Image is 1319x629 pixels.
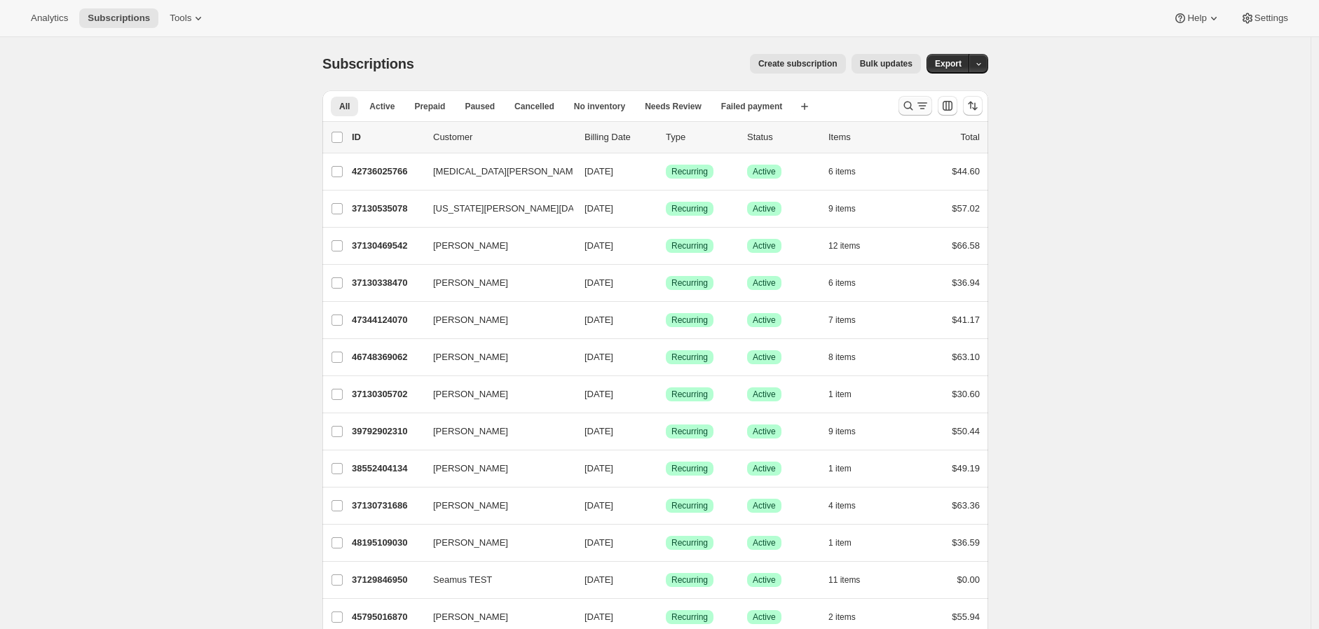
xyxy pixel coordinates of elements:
[721,101,782,112] span: Failed payment
[828,574,860,586] span: 11 items
[433,499,508,513] span: [PERSON_NAME]
[927,54,970,74] button: Export
[433,610,508,624] span: [PERSON_NAME]
[585,611,613,622] span: [DATE]
[352,422,980,441] div: 39792902310[PERSON_NAME][DATE]SuccessRecurringSuccessActive9 items$50.44
[585,537,613,548] span: [DATE]
[753,426,776,437] span: Active
[433,462,508,476] span: [PERSON_NAME]
[671,611,708,623] span: Recurring
[352,536,422,550] p: 48195109030
[828,347,871,367] button: 8 items
[433,387,508,401] span: [PERSON_NAME]
[425,569,565,591] button: Seamus TEST
[585,314,613,325] span: [DATE]
[828,537,852,548] span: 1 item
[753,500,776,511] span: Active
[352,573,422,587] p: 37129846950
[88,13,150,24] span: Subscriptions
[1187,13,1206,24] span: Help
[753,537,776,548] span: Active
[352,202,422,216] p: 37130535078
[352,276,422,290] p: 37130338470
[747,130,817,144] p: Status
[514,101,554,112] span: Cancelled
[935,58,962,69] span: Export
[753,166,776,177] span: Active
[753,314,776,326] span: Active
[425,309,565,331] button: [PERSON_NAME]
[828,314,856,326] span: 7 items
[433,202,587,216] span: [US_STATE][PERSON_NAME][DATE]
[79,8,158,28] button: Subscriptions
[671,277,708,289] span: Recurring
[666,130,736,144] div: Type
[352,499,422,513] p: 37130731686
[753,463,776,474] span: Active
[352,610,422,624] p: 45795016870
[433,130,573,144] p: Customer
[671,352,708,363] span: Recurring
[352,130,980,144] div: IDCustomerBilling DateTypeStatusItemsTotal
[433,313,508,327] span: [PERSON_NAME]
[425,420,565,443] button: [PERSON_NAME]
[952,240,980,251] span: $66.58
[753,574,776,586] span: Active
[352,313,422,327] p: 47344124070
[671,314,708,326] span: Recurring
[828,500,856,511] span: 4 items
[952,500,980,511] span: $63.36
[433,276,508,290] span: [PERSON_NAME]
[828,422,871,441] button: 9 items
[961,130,980,144] p: Total
[952,166,980,177] span: $44.60
[425,532,565,554] button: [PERSON_NAME]
[433,239,508,253] span: [PERSON_NAME]
[352,607,980,627] div: 45795016870[PERSON_NAME][DATE]SuccessRecurringSuccessActive2 items$55.94
[433,424,508,438] span: [PERSON_NAME]
[828,352,856,363] span: 8 items
[952,352,980,362] span: $63.10
[671,240,708,251] span: Recurring
[753,277,776,289] span: Active
[828,310,871,330] button: 7 items
[758,58,838,69] span: Create subscription
[828,459,867,478] button: 1 item
[828,496,871,516] button: 4 items
[750,54,846,74] button: Create subscription
[352,310,980,330] div: 47344124070[PERSON_NAME][DATE]SuccessRecurringSuccessActive7 items$41.17
[352,459,980,478] div: 38552404134[PERSON_NAME][DATE]SuccessRecurringSuccessActive1 item$49.19
[425,198,565,220] button: [US_STATE][PERSON_NAME][DATE]
[828,533,867,553] button: 1 item
[352,496,980,516] div: 37130731686[PERSON_NAME][DATE]SuccessRecurringSuccessActive4 items$63.36
[585,426,613,436] span: [DATE]
[828,277,856,289] span: 6 items
[585,277,613,288] span: [DATE]
[753,352,776,363] span: Active
[433,350,508,364] span: [PERSON_NAME]
[425,606,565,628] button: [PERSON_NAME]
[31,13,68,24] span: Analytics
[425,495,565,517] button: [PERSON_NAME]
[753,389,776,400] span: Active
[585,240,613,251] span: [DATE]
[952,426,980,436] span: $50.44
[671,463,708,474] span: Recurring
[671,166,708,177] span: Recurring
[425,235,565,257] button: [PERSON_NAME]
[1165,8,1229,28] button: Help
[352,347,980,367] div: 46748369062[PERSON_NAME][DATE]SuccessRecurringSuccessActive8 items$63.10
[828,130,898,144] div: Items
[352,239,422,253] p: 37130469542
[952,537,980,548] span: $36.59
[414,101,445,112] span: Prepaid
[352,533,980,553] div: 48195109030[PERSON_NAME][DATE]SuccessRecurringSuccessActive1 item$36.59
[852,54,921,74] button: Bulk updates
[1255,13,1288,24] span: Settings
[860,58,913,69] span: Bulk updates
[828,203,856,214] span: 9 items
[828,236,875,256] button: 12 items
[671,426,708,437] span: Recurring
[22,8,76,28] button: Analytics
[938,96,957,116] button: Customize table column order and visibility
